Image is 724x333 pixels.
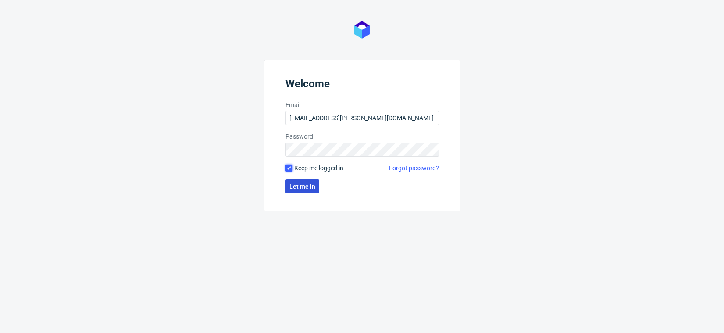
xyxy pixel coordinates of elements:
button: Let me in [285,179,319,193]
span: Let me in [289,183,315,190]
a: Forgot password? [389,164,439,172]
header: Welcome [285,78,439,93]
label: Password [285,132,439,141]
input: you@youremail.com [285,111,439,125]
label: Email [285,100,439,109]
span: Keep me logged in [294,164,343,172]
